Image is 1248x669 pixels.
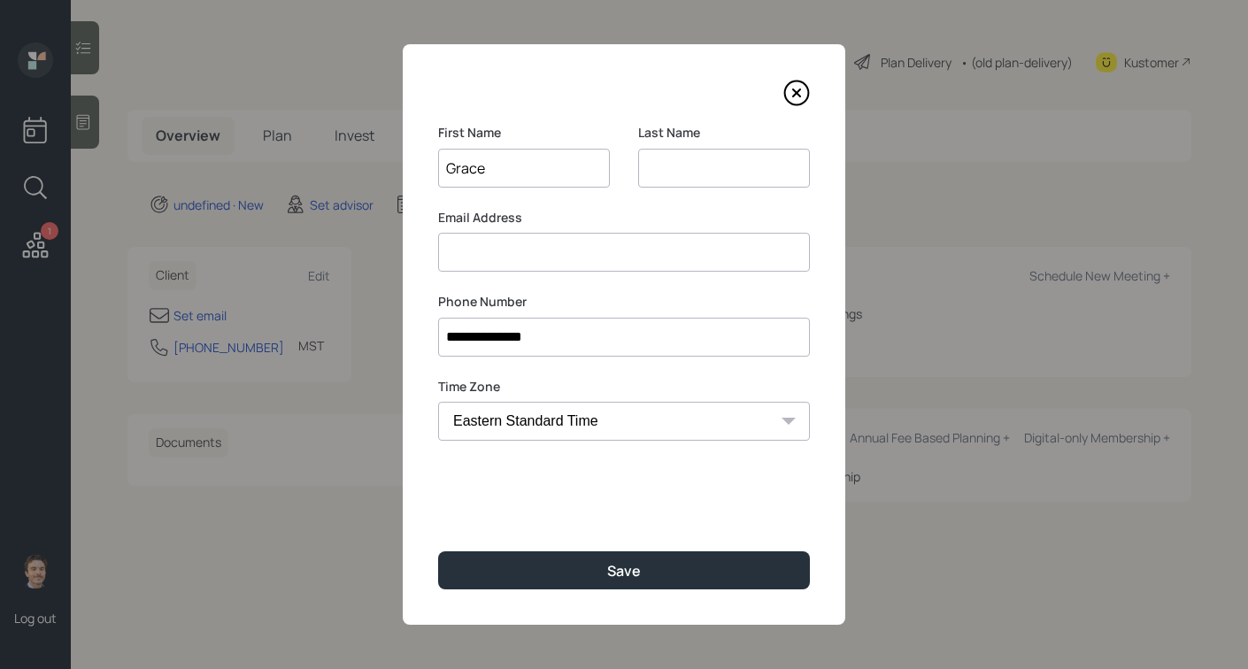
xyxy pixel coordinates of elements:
label: Email Address [438,209,810,227]
div: Save [607,561,641,581]
label: Last Name [638,124,810,142]
label: Phone Number [438,293,810,311]
button: Save [438,551,810,589]
label: Time Zone [438,378,810,396]
label: First Name [438,124,610,142]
